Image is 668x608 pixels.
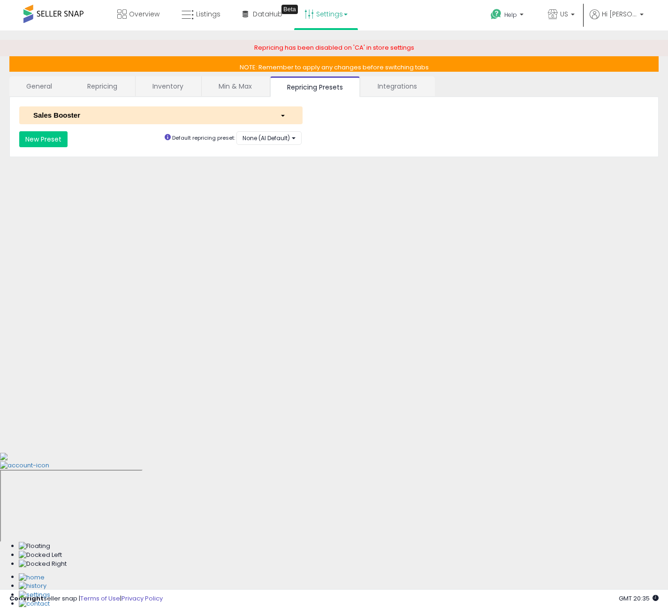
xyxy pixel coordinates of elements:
img: Home [19,573,45,582]
a: Help [483,1,533,30]
a: Min & Max [202,76,269,96]
i: Get Help [490,8,502,20]
a: Integrations [361,76,434,96]
span: Repricing has been disabled on 'CA' in store settings [254,43,414,52]
button: Sales Booster [19,106,303,124]
button: None (AI Default) [236,131,302,145]
span: Overview [129,9,159,19]
small: Default repricing preset: [172,134,235,142]
span: None (AI Default) [243,134,290,142]
img: Docked Right [19,560,67,569]
p: NOTE: Remember to apply any changes before switching tabs [9,56,659,72]
span: DataHub [253,9,282,19]
span: Help [504,11,517,19]
a: Repricing Presets [270,76,360,97]
img: Settings [19,591,50,600]
img: Docked Left [19,551,62,560]
div: Tooltip anchor [281,5,298,14]
a: Inventory [136,76,200,96]
a: General [9,76,69,96]
button: New Preset [19,131,68,147]
span: Listings [196,9,220,19]
img: Floating [19,542,50,551]
div: Sales Booster [26,110,273,120]
a: Repricing [70,76,134,96]
img: History [19,582,46,591]
span: Hi [PERSON_NAME] [602,9,637,19]
a: Hi [PERSON_NAME] [590,9,644,30]
span: US [560,9,568,19]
